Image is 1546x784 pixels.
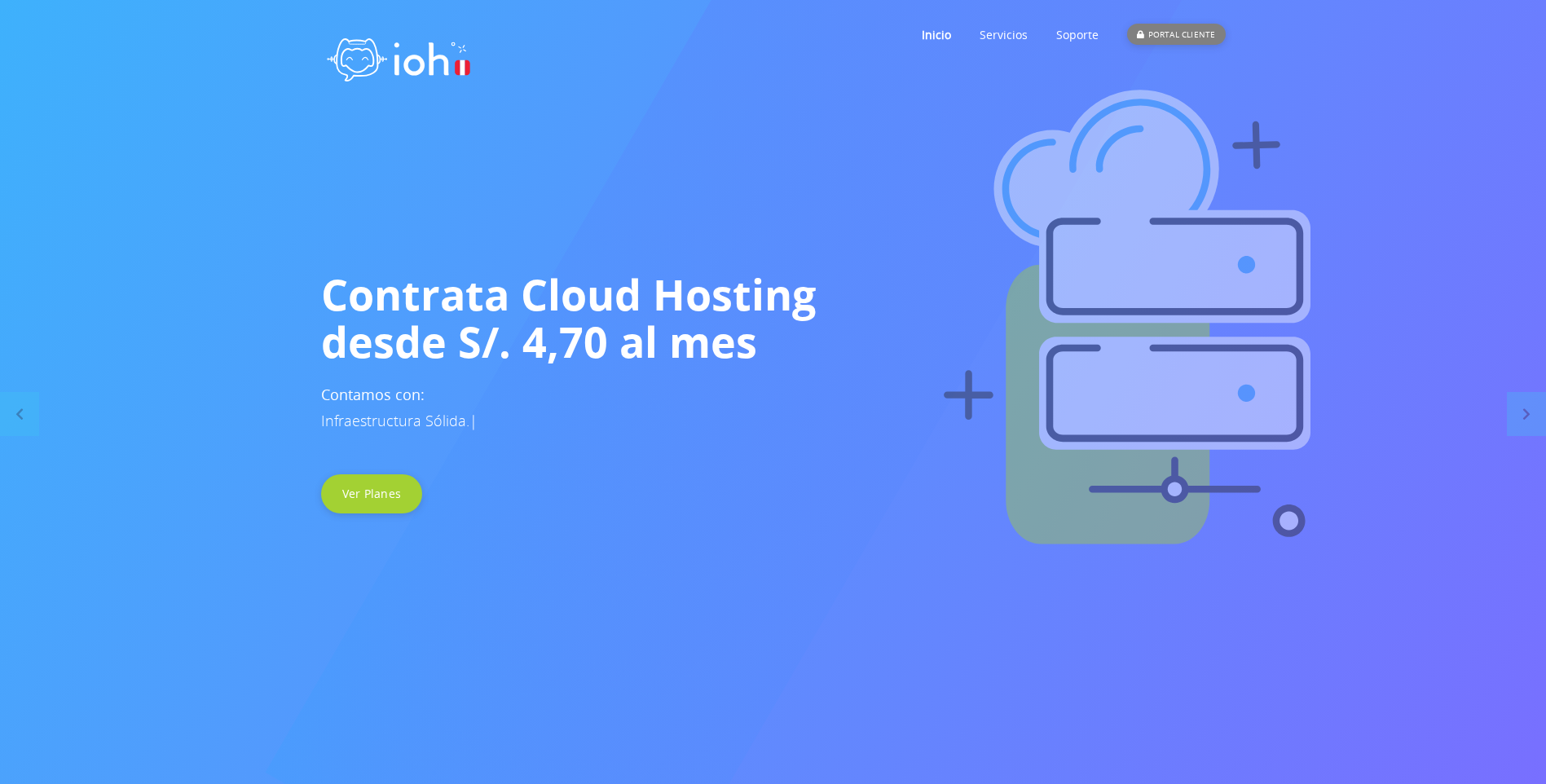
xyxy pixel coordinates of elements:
a: Ver Planes [321,474,423,513]
a: Servicios [980,2,1028,67]
a: Soporte [1056,2,1099,67]
span: | [469,411,478,430]
h3: Contamos con: [321,381,1226,434]
h1: Contrata Cloud Hosting desde S/. 4,70 al mes [321,271,1226,365]
a: Inicio [922,2,951,67]
span: Infraestructura Sólida. [321,411,469,430]
div: PORTAL CLIENTE [1127,24,1225,45]
a: PORTAL CLIENTE [1127,2,1225,67]
img: logo ioh [321,20,476,93]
